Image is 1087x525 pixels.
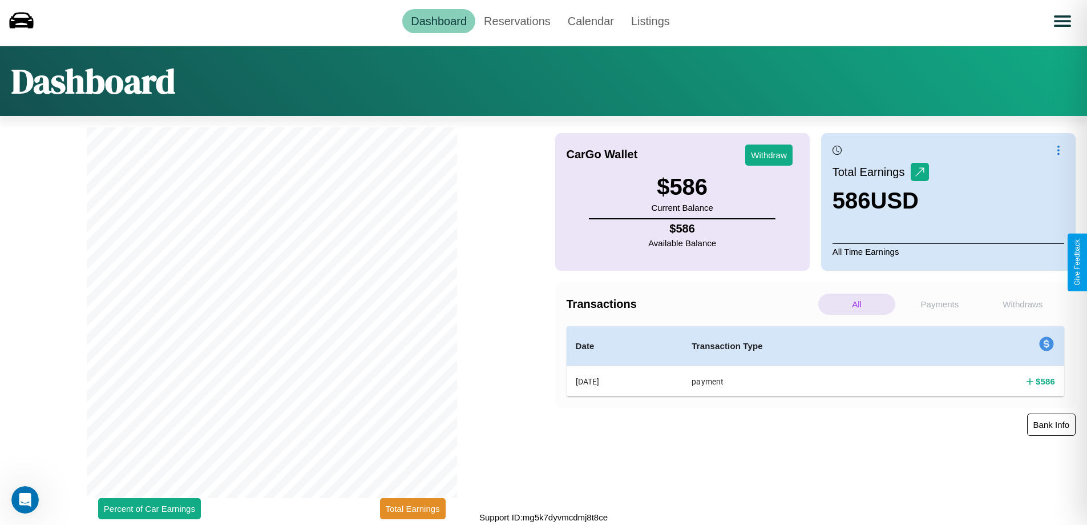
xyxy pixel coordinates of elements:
[567,366,683,397] th: [DATE]
[818,294,895,315] p: All
[682,366,929,397] th: payment
[901,294,978,315] p: Payments
[475,9,559,33] a: Reservations
[648,235,716,251] p: Available Balance
[1046,5,1078,37] button: Open menu
[402,9,475,33] a: Dashboard
[567,326,1065,396] table: simple table
[651,200,713,215] p: Current Balance
[380,498,446,519] button: Total Earnings
[98,498,201,519] button: Percent of Car Earnings
[833,162,911,182] p: Total Earnings
[833,243,1064,259] p: All Time Earnings
[1027,414,1076,436] button: Bank Info
[623,9,678,33] a: Listings
[576,339,674,353] h4: Date
[11,486,39,514] iframe: Intercom live chat
[692,339,920,353] h4: Transaction Type
[11,58,175,105] h1: Dashboard
[984,294,1061,315] p: Withdraws
[479,510,608,525] p: Support ID: mg5k7dyvmcdmj8t8ce
[651,174,713,200] h3: $ 586
[1036,375,1055,387] h4: $ 586
[833,188,929,214] h3: 586 USD
[559,9,623,33] a: Calendar
[745,145,793,166] button: Withdraw
[567,298,815,311] h4: Transactions
[1073,239,1081,286] div: Give Feedback
[648,222,716,235] h4: $ 586
[567,148,638,161] h4: CarGo Wallet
